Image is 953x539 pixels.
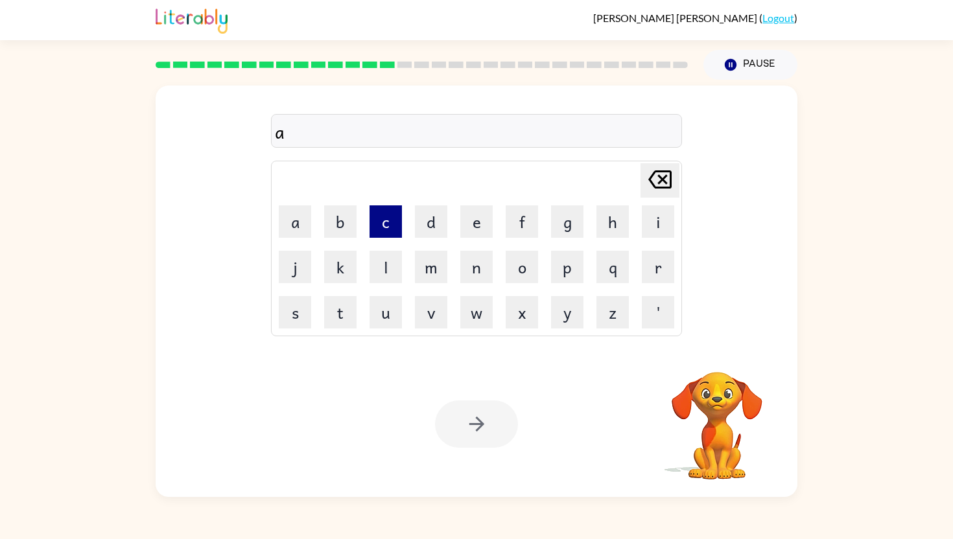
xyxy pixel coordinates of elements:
[596,205,629,238] button: h
[324,296,357,328] button: t
[279,296,311,328] button: s
[460,296,493,328] button: w
[460,251,493,283] button: n
[551,296,583,328] button: y
[642,251,674,283] button: r
[415,296,447,328] button: v
[279,251,311,283] button: j
[324,251,357,283] button: k
[703,50,797,80] button: Pause
[156,5,228,34] img: Literably
[652,352,782,481] video: Your browser must support playing .mp4 files to use Literably. Please try using another browser.
[506,205,538,238] button: f
[642,205,674,238] button: i
[551,205,583,238] button: g
[415,251,447,283] button: m
[275,118,678,145] div: a
[370,205,402,238] button: c
[506,251,538,283] button: o
[596,296,629,328] button: z
[506,296,538,328] button: x
[370,251,402,283] button: l
[279,205,311,238] button: a
[762,12,794,24] a: Logout
[460,205,493,238] button: e
[415,205,447,238] button: d
[551,251,583,283] button: p
[370,296,402,328] button: u
[642,296,674,328] button: '
[596,251,629,283] button: q
[324,205,357,238] button: b
[593,12,797,24] div: ( )
[593,12,759,24] span: [PERSON_NAME] [PERSON_NAME]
